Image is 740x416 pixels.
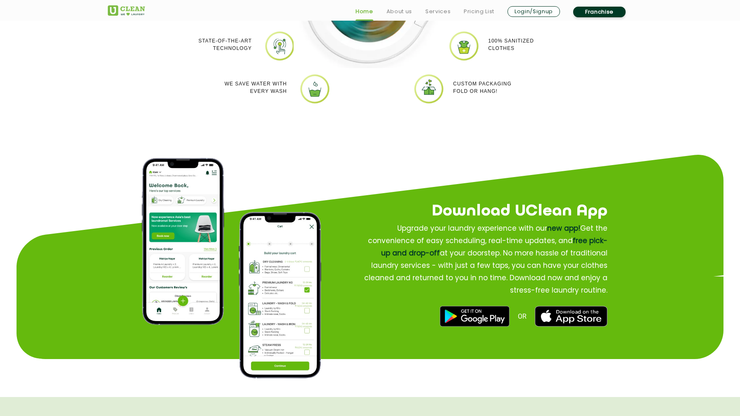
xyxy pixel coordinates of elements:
img: uclean dry cleaner [413,73,444,104]
p: State-of-the-art Technology [198,37,251,52]
a: Pricing List [464,7,494,17]
img: Uclean laundry [448,31,479,61]
img: Laundry shop near me [264,31,295,61]
img: app home page [142,158,224,325]
a: Franchise [573,7,626,17]
p: Custom packaging Fold or Hang! [453,80,512,95]
span: OR [518,312,527,320]
a: Login/Signup [508,6,560,17]
p: We Save Water with every wash [225,80,287,95]
a: Home [356,7,373,17]
span: new app! [547,224,580,234]
img: UClean Laundry and Dry Cleaning [108,5,145,16]
a: Services [425,7,451,17]
h2: Download UClean App [332,199,607,224]
p: 100% Sanitized Clothes [488,37,534,52]
p: Upgrade your laundry experience with our Get the convenience of easy scheduling, real-time update... [359,222,607,297]
img: best laundry near me [535,306,607,327]
img: process of how to place order on app [239,212,321,378]
img: best dry cleaners near me [440,306,509,327]
a: About us [387,7,412,17]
